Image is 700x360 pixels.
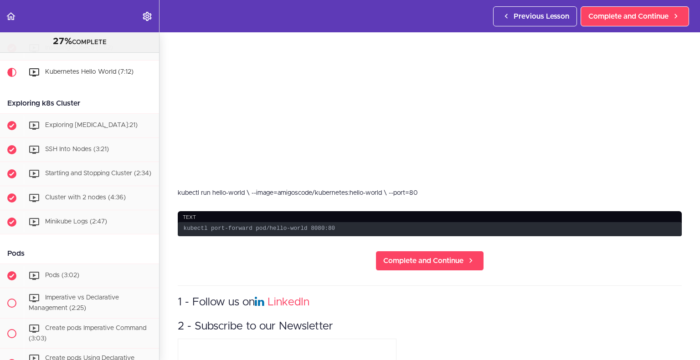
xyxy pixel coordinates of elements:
code: kubectl port-forward pod/hello-world 8080:80 [178,222,682,236]
span: SSH Into Nodes (3:21) [45,146,109,152]
span: Cluster with 2 nodes (4:36) [45,194,126,201]
div: text [178,211,682,223]
span: Previous Lesson [514,11,569,22]
span: Minikube Logs (2:47) [45,218,107,225]
h3: 1 - Follow us on [178,295,682,310]
span: 27% [53,37,72,46]
div: kubectl run hello-world \ --image=amigoscode/kubernetes:hello-world \ --port=80 [178,188,682,198]
span: Startling and Stopping Cluster (2:34) [45,170,151,177]
a: Complete and Continue [376,251,484,271]
a: Complete and Continue [581,6,689,26]
svg: Back to course curriculum [5,11,16,22]
div: COMPLETE [11,36,148,48]
span: Create pods Imperative Command (3:03) [29,325,146,342]
span: Complete and Continue [383,255,463,266]
span: Complete and Continue [588,11,669,22]
span: Exploring [MEDICAL_DATA]:21) [45,122,138,128]
h3: 2 - Subscribe to our Newsletter [178,319,682,334]
span: Imperative vs Declarative Management (2:25) [29,294,119,311]
a: Previous Lesson [493,6,577,26]
a: LinkedIn [268,297,309,308]
svg: Settings Menu [142,11,153,22]
span: Pods (3:02) [45,272,79,279]
span: Kubernetes Hello World (7:12) [45,69,134,75]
